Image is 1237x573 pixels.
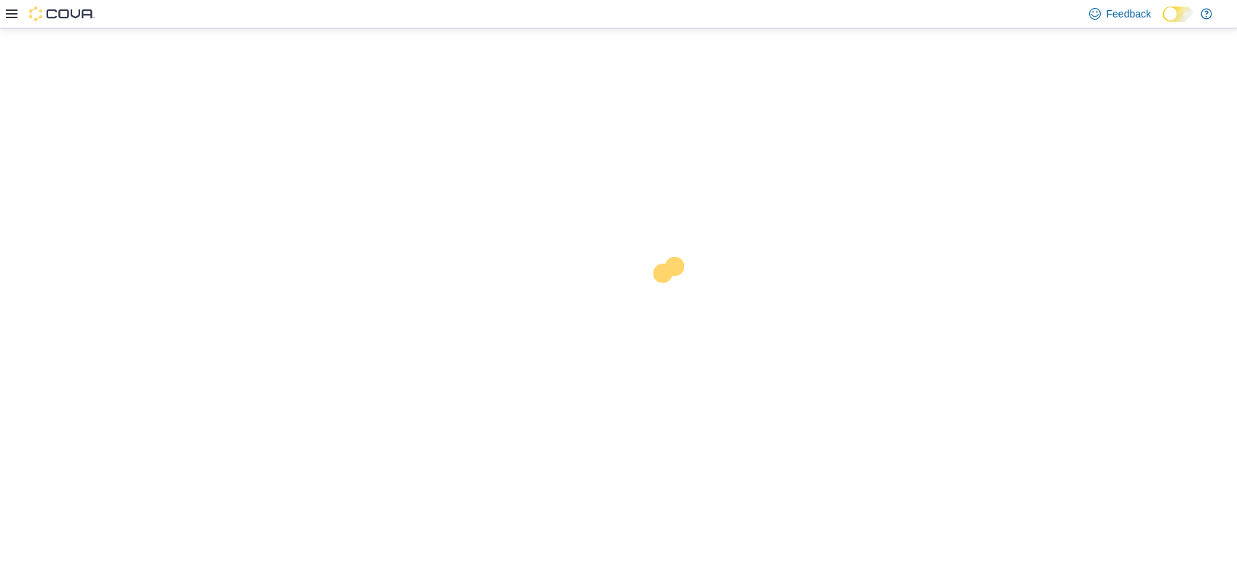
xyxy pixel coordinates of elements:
img: cova-loader [618,246,728,355]
input: Dark Mode [1163,7,1193,22]
span: Feedback [1107,7,1151,21]
span: Dark Mode [1163,22,1163,23]
img: Cova [29,7,95,21]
